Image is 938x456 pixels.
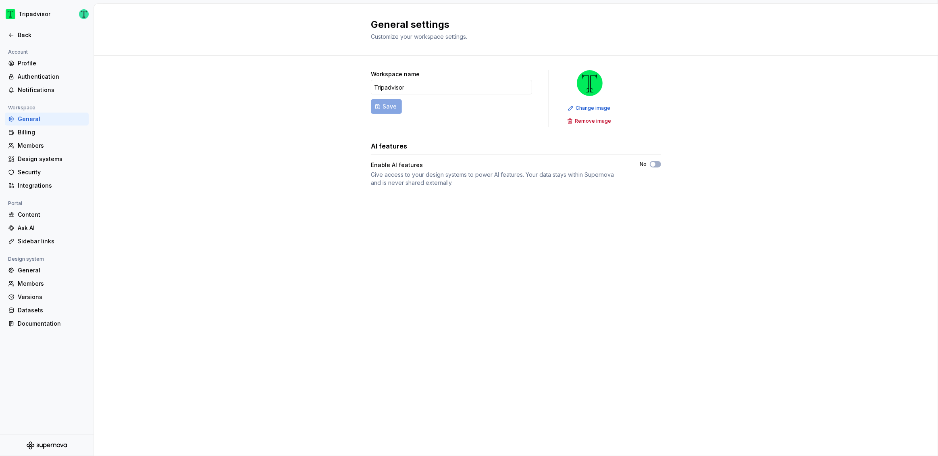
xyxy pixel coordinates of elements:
a: Members [5,277,89,290]
h2: General settings [371,18,651,31]
div: Documentation [18,320,85,328]
div: Tripadvisor [19,10,50,18]
a: Documentation [5,317,89,330]
div: Content [18,211,85,219]
a: General [5,264,89,277]
a: Back [5,29,89,42]
button: Change image [566,102,614,114]
div: Design system [5,254,47,264]
a: Authentication [5,70,89,83]
div: Give access to your design systems to power AI features. Your data stays within Supernova and is ... [371,171,625,187]
div: Versions [18,293,85,301]
a: Sidebar links [5,235,89,248]
svg: Supernova Logo [27,441,67,450]
span: Change image [576,105,610,111]
div: Billing [18,128,85,136]
div: General [18,115,85,123]
button: TripadvisorThomas Dittmer [2,5,92,23]
button: Remove image [565,115,615,127]
a: Profile [5,57,89,70]
div: Security [18,168,85,176]
div: Portal [5,199,25,208]
a: Design systems [5,153,89,165]
a: Billing [5,126,89,139]
a: General [5,113,89,126]
label: No [640,161,647,167]
label: Workspace name [371,70,420,78]
a: Content [5,208,89,221]
img: 0ed0e8b8-9446-497d-bad0-376821b19aa5.png [577,70,603,96]
div: Ask AI [18,224,85,232]
img: 0ed0e8b8-9446-497d-bad0-376821b19aa5.png [6,9,15,19]
div: Enable AI features [371,161,423,169]
h3: AI features [371,141,407,151]
div: Profile [18,59,85,67]
a: Integrations [5,179,89,192]
div: Sidebar links [18,237,85,245]
span: Remove image [575,118,611,124]
div: Members [18,142,85,150]
div: Authentication [18,73,85,81]
div: Notifications [18,86,85,94]
a: Notifications [5,84,89,96]
a: Versions [5,291,89,303]
a: Members [5,139,89,152]
span: Customize your workspace settings. [371,33,467,40]
div: Members [18,280,85,288]
div: Workspace [5,103,39,113]
div: Datasets [18,306,85,314]
div: Back [18,31,85,39]
a: Ask AI [5,222,89,234]
div: Account [5,47,31,57]
a: Security [5,166,89,179]
img: Thomas Dittmer [79,9,89,19]
div: Integrations [18,182,85,190]
div: Design systems [18,155,85,163]
a: Datasets [5,304,89,317]
div: General [18,266,85,274]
